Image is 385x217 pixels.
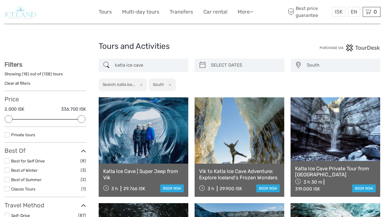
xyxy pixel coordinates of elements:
a: Multi-day tours [122,8,159,16]
div: 319.000 ISK [295,186,320,192]
a: Private tours [11,132,35,137]
a: Best of Summer [11,177,42,182]
div: EN [348,7,360,17]
a: Best of Winter [11,168,38,173]
h3: Best Of [5,147,86,154]
a: book now [256,184,280,192]
h2: Search: katla ice... [103,82,135,87]
a: Vik to Katla Ice Cave Adventure: Explore Iceland's Frozen Wonders [199,168,280,181]
label: 138 [44,71,51,77]
a: More [238,8,253,16]
h3: Price [5,96,86,103]
strong: Filters [5,61,22,68]
div: Showing ( ) out of ( ) tours [5,71,86,80]
input: SELECT DATES [208,60,282,71]
a: Best for Self Drive [11,159,45,163]
a: Classic Tours [11,187,35,191]
span: 3 h 30 m [303,179,322,185]
button: x [136,81,144,88]
input: SEARCH [112,60,186,71]
span: 0 [373,9,378,15]
div: 29.900 ISK [220,186,242,191]
h1: Tours and Activities [99,42,287,51]
label: 336.700 ISK [61,106,86,112]
label: 18 [23,71,28,77]
span: (3) [81,167,86,174]
label: 2.000 ISK [5,106,24,112]
a: Clear all filters [5,81,30,86]
button: South [304,60,378,70]
span: ISK [335,9,343,15]
h2: South [153,82,164,87]
h3: Travel Method [5,202,86,209]
span: (8) [80,157,86,164]
span: 3 h [208,186,214,191]
a: Katla Ice Cave | Super Jeep from Vik [103,168,184,181]
span: Best price guarantee [287,5,331,18]
span: 3 h [111,186,118,191]
img: PurchaseViaTourDesk.png [319,44,380,52]
a: book now [352,184,376,192]
span: (2) [81,176,86,183]
a: Car rental [203,8,227,16]
button: x [165,81,173,88]
a: Katla Ice Cave Private Tour from [GEOGRAPHIC_DATA] [295,165,376,178]
img: 2362-2f0fa529-5c93-48b9-89a5-b99456a5f1b5_logo_small.jpg [5,5,37,19]
a: book now [160,184,184,192]
div: 29.766 ISK [123,186,145,191]
a: Transfers [170,8,193,16]
a: Tours [99,8,112,16]
span: (1) [81,185,86,192]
